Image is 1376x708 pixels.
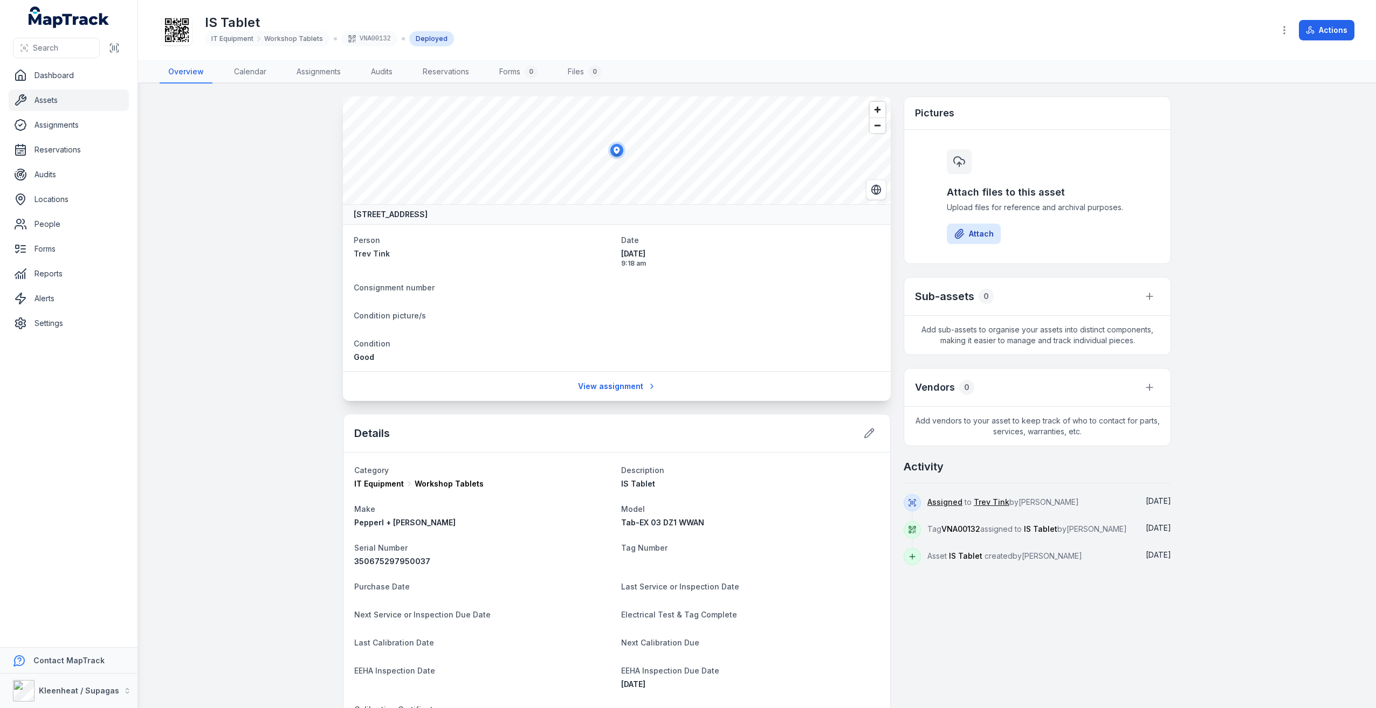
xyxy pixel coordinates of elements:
[1146,550,1171,559] time: 10/01/2025, 9:11:32 am
[621,248,880,268] time: 10/01/2025, 9:18:46 am
[354,518,456,527] span: Pepperl + [PERSON_NAME]
[947,224,1001,244] button: Attach
[354,557,430,566] span: 350675297950037
[571,376,663,397] a: View assignment
[362,61,401,84] a: Audits
[949,551,982,560] span: IS Tablet
[621,248,880,259] span: [DATE]
[621,259,880,268] span: 9:18 am
[354,426,390,441] h2: Details
[354,582,410,591] span: Purchase Date
[409,31,454,46] div: Deployed
[205,14,454,31] h1: IS Tablet
[947,202,1128,213] span: Upload files for reference and archival purposes.
[160,61,212,84] a: Overview
[621,666,719,675] span: EEHA Inspection Due Date
[915,380,955,395] h3: Vendors
[9,114,129,136] a: Assignments
[341,31,397,46] div: VNA00132
[915,106,954,121] h3: Pictures
[588,65,601,78] div: 0
[621,504,645,513] span: Model
[959,380,974,395] div: 0
[354,283,435,292] span: Consignment number
[9,313,129,334] a: Settings
[414,61,478,84] a: Reservations
[354,466,389,475] span: Category
[1146,550,1171,559] span: [DATE]
[29,6,109,28] a: MapTrack
[13,38,100,58] button: Search
[915,289,974,304] h2: Sub-assets
[621,679,645,689] time: 01/01/2025, 12:00:00 am
[354,248,613,259] a: Trev Tink
[9,164,129,185] a: Audits
[354,504,375,513] span: Make
[904,407,1171,446] span: Add vendors to your asset to keep track of who to contact for parts, services, warranties, etc.
[947,185,1128,200] h3: Attach files to this asset
[927,551,1082,560] span: Asset created by [PERSON_NAME]
[354,311,426,320] span: Condition picture/s
[621,610,737,619] span: Electrical Test & Tag Complete
[9,213,129,235] a: People
[927,524,1127,533] span: Tag assigned to by [PERSON_NAME]
[33,656,105,665] strong: Contact MapTrack
[288,61,349,84] a: Assignments
[941,524,980,533] span: VNA00132
[354,478,404,489] span: IT Equipment
[1146,496,1171,505] time: 10/01/2025, 9:18:46 am
[491,61,546,84] a: Forms0
[354,339,390,348] span: Condition
[870,102,885,117] button: Zoom in
[9,189,129,210] a: Locations
[870,117,885,133] button: Zoom out
[33,43,58,53] span: Search
[927,497,962,508] a: Assigned
[621,479,655,488] span: IS Tablet
[927,497,1079,506] span: to by [PERSON_NAME]
[1146,496,1171,505] span: [DATE]
[525,65,538,78] div: 0
[9,238,129,260] a: Forms
[39,686,119,695] strong: Kleenheat / Supagas
[9,263,129,284] a: Reports
[621,466,664,475] span: Description
[974,497,1009,508] a: Trev Tink
[211,34,253,43] span: IT Equipment
[621,679,645,689] span: [DATE]
[621,235,639,245] span: Date
[904,459,944,474] h2: Activity
[1146,523,1171,532] time: 10/01/2025, 9:18:17 am
[621,518,704,527] span: Tab-EX 03 DZ1 WWAN
[354,666,435,675] span: EEHA Inspection Date
[1299,20,1354,40] button: Actions
[9,288,129,309] a: Alerts
[9,139,129,161] a: Reservations
[621,638,699,647] span: Next Calibration Due
[904,316,1171,355] span: Add sub-assets to organise your assets into distinct components, making it easier to manage and t...
[354,610,491,619] span: Next Service or Inspection Due Date
[343,96,891,204] canvas: Map
[354,235,380,245] span: Person
[866,179,886,200] button: Switch to Satellite View
[354,543,408,552] span: Serial Number
[1146,523,1171,532] span: [DATE]
[1024,524,1057,533] span: IS Tablet
[9,65,129,86] a: Dashboard
[9,89,129,111] a: Assets
[655,682,734,691] span: Asset details updated!
[979,289,994,304] div: 0
[415,478,484,489] span: Workshop Tablets
[225,61,275,84] a: Calendar
[354,638,434,647] span: Last Calibration Date
[621,543,668,552] span: Tag Number
[354,209,428,220] strong: [STREET_ADDRESS]
[559,61,610,84] a: Files0
[621,582,739,591] span: Last Service or Inspection Date
[264,34,323,43] span: Workshop Tablets
[354,352,374,362] span: Good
